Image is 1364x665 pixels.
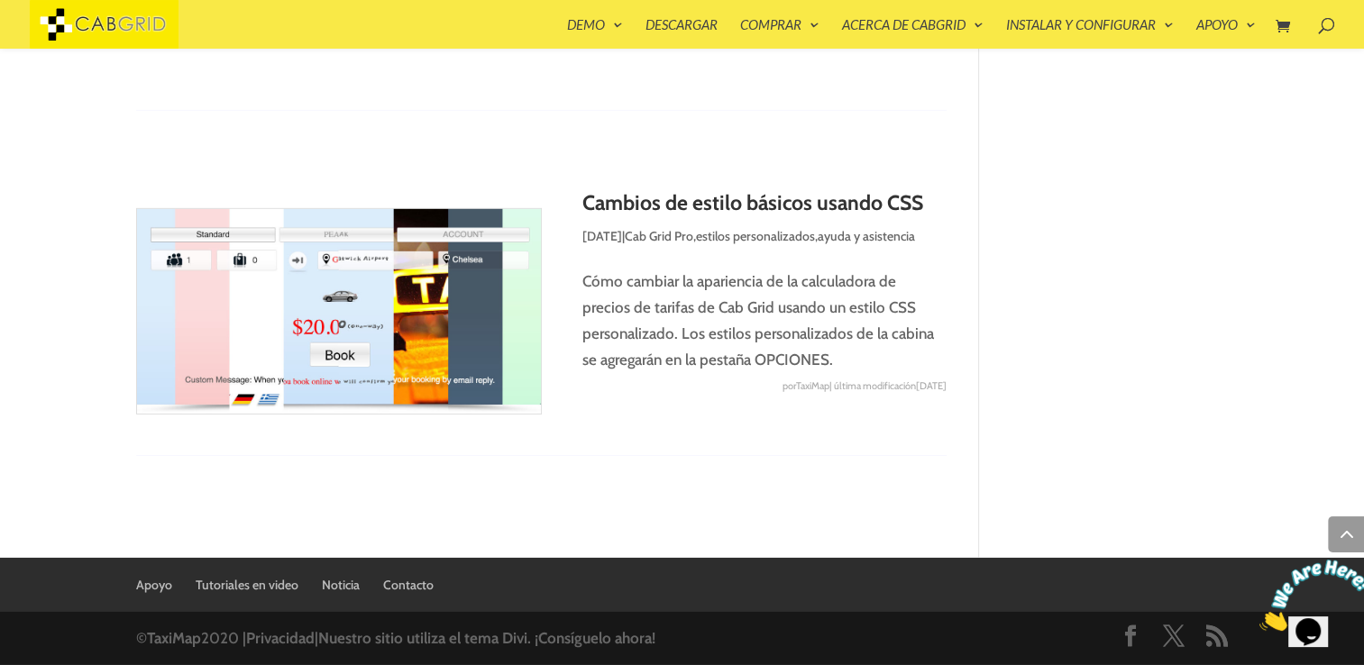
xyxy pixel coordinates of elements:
a: estilos personalizados [696,228,815,244]
span: [DATE] [916,379,947,392]
a: Comprar [740,18,819,49]
font: | última modificación [829,379,947,392]
a: Tutoriales en video [196,577,298,593]
a: TaxiMap [147,629,201,647]
a: ayuda y asistencia [818,228,915,244]
font: | , , [622,228,915,244]
a: Contacto [383,577,434,593]
a: Cab Grid Pro [625,228,693,244]
img: Captador de atención de chat [7,7,119,78]
a: Acerca de CabGrid [842,18,984,49]
p: © 2020 | | [136,625,655,660]
a: Noticia [322,577,360,593]
span: [DATE] [582,228,622,244]
a: Complemento de taxi CabGrid [30,13,179,32]
a: Apoyo [136,577,172,593]
a: Privacidad [246,629,315,647]
span: TaxiMap [796,373,829,399]
font: por [783,379,796,392]
iframe: chat widget [1252,552,1364,638]
a: Apoyo [1196,18,1256,49]
a: Nuestro sitio utiliza el tema Divi. ¡Consíguelo ahora! [318,629,655,647]
a: Instalar y configurar [1006,18,1174,49]
p: Cómo cambiar la apariencia de la calculadora de precios de tarifas de Cab Grid usando un estilo C... [136,269,947,373]
a: Demo [567,18,623,49]
a: Descargar [645,18,718,49]
img: Cambios de estilo básicos usando CSS [136,208,541,414]
a: Cambios de estilo básicos usando CSS [582,190,923,215]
